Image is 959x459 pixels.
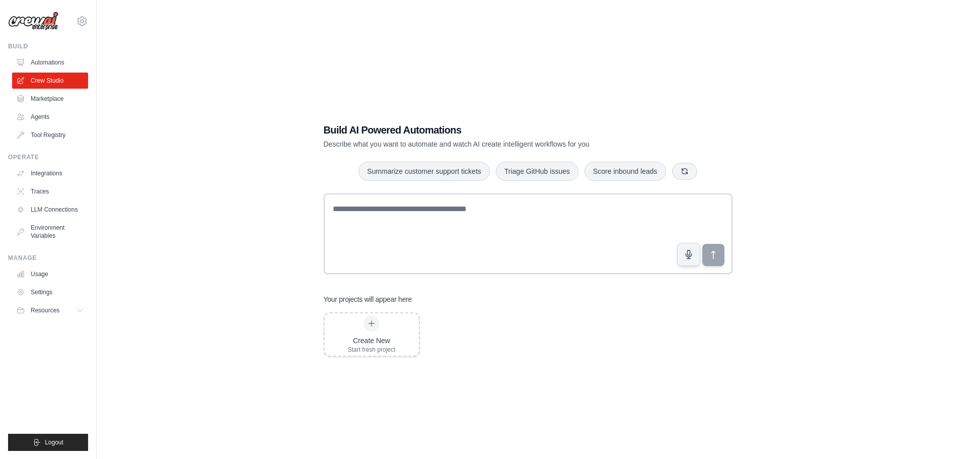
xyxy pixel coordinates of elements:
a: Agents [12,109,88,125]
div: Create New [348,336,396,346]
button: Click to speak your automation idea [677,243,700,266]
img: Logo [8,12,58,31]
div: Start fresh project [348,346,396,354]
a: Automations [12,54,88,71]
div: Manage [8,254,88,262]
a: Marketplace [12,91,88,107]
p: Describe what you want to automate and watch AI create intelligent workflows for you [324,139,662,149]
button: Logout [8,434,88,451]
button: Triage GitHub issues [496,162,578,181]
span: Resources [31,306,59,314]
span: Logout [45,438,63,446]
h1: Build AI Powered Automations [324,123,662,137]
button: Score inbound leads [584,162,666,181]
a: Environment Variables [12,220,88,244]
button: Summarize customer support tickets [358,162,489,181]
a: LLM Connections [12,202,88,218]
div: Build [8,42,88,50]
a: Usage [12,266,88,282]
a: Crew Studio [12,73,88,89]
button: Resources [12,302,88,318]
a: Tool Registry [12,127,88,143]
div: Operate [8,153,88,161]
h3: Your projects will appear here [324,294,412,304]
a: Traces [12,183,88,200]
a: Settings [12,284,88,300]
button: Get new suggestions [672,163,697,180]
a: Integrations [12,165,88,181]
